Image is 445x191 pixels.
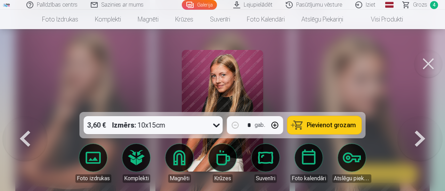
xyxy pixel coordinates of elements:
a: Magnēti [160,144,199,183]
a: Suvenīri [202,10,238,29]
a: Krūzes [167,10,202,29]
div: Foto kalendāri [290,174,327,183]
span: 4 [430,1,438,9]
span: Pievienot grozam [307,122,356,128]
a: Visi produkti [351,10,411,29]
span: Grozs [413,1,427,9]
img: /fa1 [3,3,10,7]
a: Komplekti [87,10,129,29]
a: Atslēgu piekariņi [332,144,371,183]
strong: Izmērs : [112,120,136,130]
a: Foto kalendāri [238,10,293,29]
a: Foto izdrukas [34,10,87,29]
div: Atslēgu piekariņi [332,174,371,183]
div: Krūzes [213,174,233,183]
button: Pievienot grozam [288,116,362,134]
a: Atslēgu piekariņi [293,10,351,29]
a: Suvenīri [246,144,285,183]
a: Krūzes [203,144,242,183]
div: Suvenīri [254,174,277,183]
a: Foto kalendāri [289,144,328,183]
div: 10x15cm [112,116,165,134]
div: Komplekti [123,174,150,183]
div: Foto izdrukas [75,174,111,183]
div: gab. [255,121,265,129]
div: Magnēti [168,174,191,183]
a: Komplekti [117,144,156,183]
div: 3,60 € [84,116,110,134]
a: Magnēti [129,10,167,29]
a: Foto izdrukas [74,144,113,183]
